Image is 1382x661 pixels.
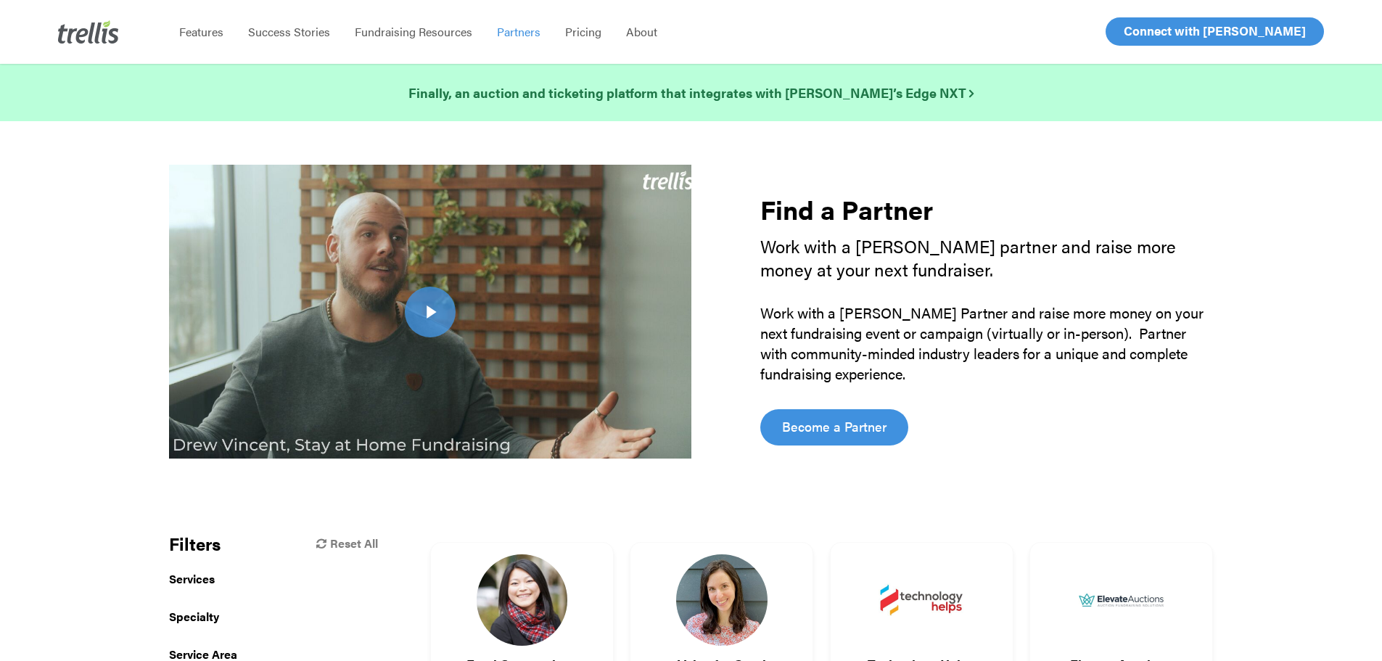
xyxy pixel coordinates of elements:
img: Food Connections Consulting Inc. - Trellis Partner [477,554,568,646]
p: Work with a [PERSON_NAME] Partner and raise more money on your next fundraising event or campaign... [760,303,1214,384]
strong: Filters [169,531,221,556]
span: Features [179,23,223,40]
strong: Specialty [169,608,378,631]
a: Reset All [316,534,378,553]
strong: Finally, an auction and ticketing platform that integrates with [PERSON_NAME]’s Edge NXT [408,83,974,102]
strong: Find a Partner [760,190,933,228]
a: Fundraising Resources [342,25,485,39]
img: Voice for Good - Trellis Partner [676,554,768,646]
span: About [626,23,657,40]
strong: Services [169,570,378,594]
a: Partners [485,25,553,39]
span: Connect with [PERSON_NAME] [1124,22,1306,39]
a: About [614,25,670,39]
a: Pricing [553,25,614,39]
a: Become a Partner [760,409,908,446]
strong: Reset All [316,535,378,551]
span: Become a Partner [782,416,887,437]
img: Trellis [58,20,119,44]
span: Partners [497,23,540,40]
a: Success Stories [236,25,342,39]
span: Fundraising Resources [355,23,472,40]
img: Elevate Auctions - Trellis Partner [1076,554,1167,646]
a: Finally, an auction and ticketing platform that integrates with [PERSON_NAME]’s Edge NXT [408,83,974,103]
span: Success Stories [248,23,330,40]
span: Pricing [565,23,601,40]
a: Features [167,25,236,39]
a: Connect with [PERSON_NAME] [1106,17,1324,46]
img: Technology Helps - Trellis Partner [876,554,967,646]
p: Work with a [PERSON_NAME] partner and raise more money at your next fundraiser. [760,234,1214,281]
